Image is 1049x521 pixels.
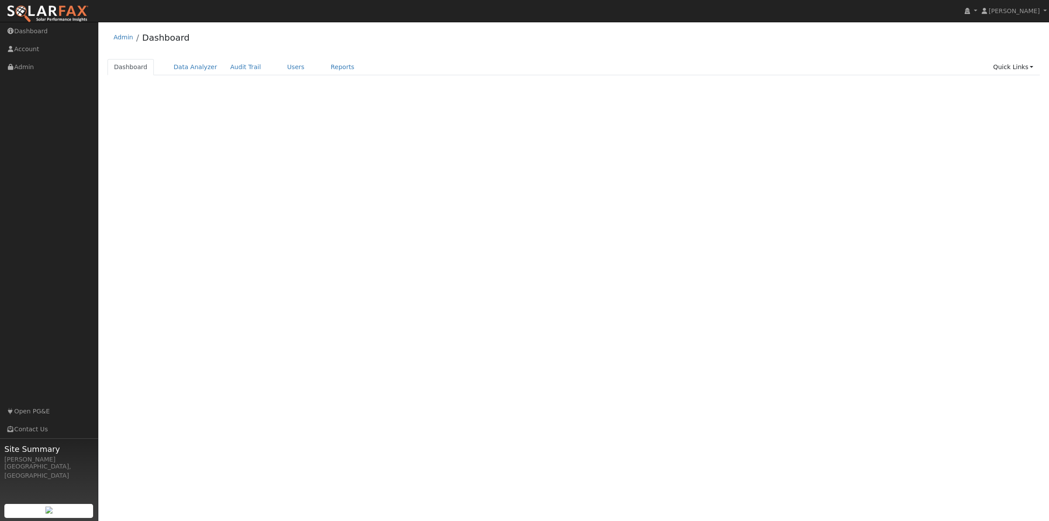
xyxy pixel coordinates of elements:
[114,34,133,41] a: Admin
[45,507,52,514] img: retrieve
[4,443,94,455] span: Site Summary
[4,462,94,480] div: [GEOGRAPHIC_DATA], [GEOGRAPHIC_DATA]
[281,59,311,75] a: Users
[324,59,361,75] a: Reports
[989,7,1040,14] span: [PERSON_NAME]
[7,5,89,23] img: SolarFax
[4,455,94,464] div: [PERSON_NAME]
[167,59,224,75] a: Data Analyzer
[142,32,190,43] a: Dashboard
[224,59,267,75] a: Audit Trail
[986,59,1040,75] a: Quick Links
[108,59,154,75] a: Dashboard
